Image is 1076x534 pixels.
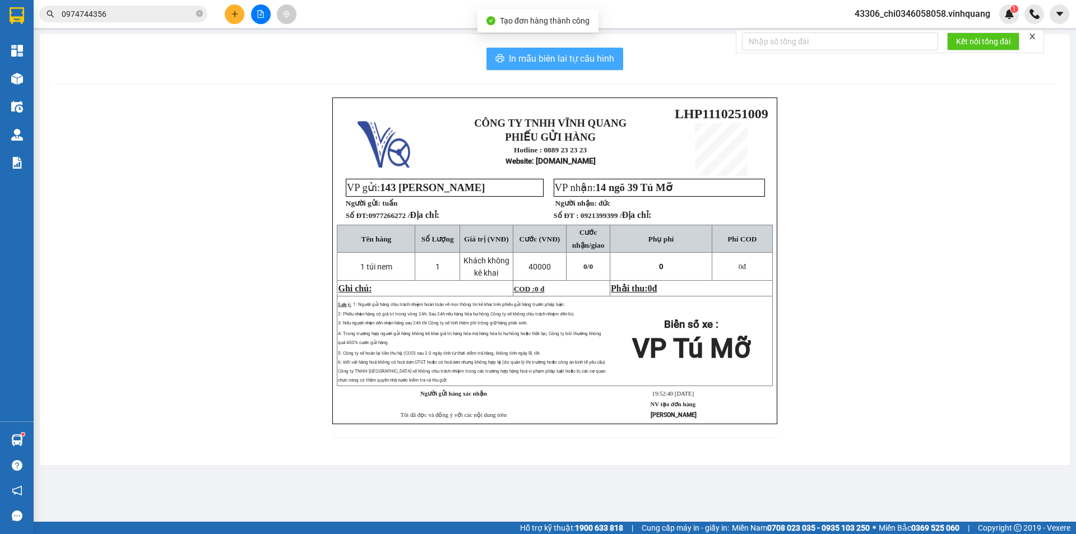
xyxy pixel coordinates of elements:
span: 0921399399 / [581,211,652,220]
img: logo [358,115,410,168]
img: logo-vxr [10,7,24,24]
span: VP Tú Mỡ [632,332,750,364]
span: check-circle [486,16,495,25]
span: 14 ngõ 39 Tú Mỡ [596,182,672,193]
span: 0 đ [535,285,544,293]
button: Kết nối tổng đài [947,32,1019,50]
span: Miền Nam [732,522,870,534]
span: Tôi đã đọc và đồng ý với các nội dung trên [400,412,507,418]
img: icon-new-feature [1004,9,1014,19]
span: 1 [1012,5,1016,13]
strong: [PERSON_NAME] [651,411,697,419]
sup: 1 [21,433,25,436]
span: Địa chỉ: [410,210,439,220]
button: aim [277,4,296,24]
span: plus [231,10,239,18]
span: 3: Nếu người nhận đến nhận hàng sau 24h thì Công ty sẽ tính thêm phí trông giữ hàng phát sinh. [338,321,527,326]
span: aim [282,10,290,18]
span: file-add [257,10,265,18]
strong: Người nhận: [555,199,597,207]
span: Tạo đơn hàng thành công [500,16,590,25]
span: 2: Phiếu nhận hàng có giá trị trong vòng 24h. Sau 24h nếu hàng hóa hư hỏng Công ty sẽ không chịu ... [338,312,574,317]
input: Tìm tên, số ĐT hoặc mã đơn [62,8,194,20]
strong: 1900 633 818 [575,523,623,532]
img: logo [6,31,12,84]
span: Hỗ trợ kỹ thuật: [520,522,623,534]
span: Cước (VNĐ) [520,235,560,243]
span: VP nhận: [555,182,672,193]
strong: Hotline : 0889 23 23 23 [14,74,87,82]
img: warehouse-icon [11,101,23,113]
span: 5: Công ty sẽ hoàn lại tiền thu hộ (COD) sau 2-3 ngày tính từ thời điểm trả hàng, không tính ngày... [338,351,605,383]
span: caret-down [1055,9,1065,19]
span: COD : [514,285,545,293]
strong: Người gửi: [346,199,381,207]
span: Khách không kê khai [463,256,509,277]
span: copyright [1014,524,1022,532]
strong: Người gửi hàng xác nhận [420,391,487,397]
span: 0 [589,262,593,271]
strong: CÔNG TY TNHH VĨNH QUANG [20,9,81,45]
span: 4: Trong trường hợp người gửi hàng không kê khai giá trị hàng hóa mà hàng hóa bị hư hỏng hoặc thấ... [338,331,601,345]
span: close [1028,32,1036,40]
span: In mẫu biên lai tự cấu hình [509,52,614,66]
span: 0/ [583,262,593,271]
span: close-circle [196,9,203,20]
span: question-circle [12,460,22,471]
span: tuấn [382,199,397,207]
span: 0 [659,262,664,271]
span: 1 túi nem [360,262,392,271]
span: 43306_chi0346058058.vinhquang [846,7,999,21]
span: 19:52:40 [DATE] [652,391,694,397]
strong: Hotline : 0889 23 23 23 [514,146,587,154]
img: warehouse-icon [11,129,23,141]
button: file-add [251,4,271,24]
button: caret-down [1050,4,1069,24]
span: đức [599,199,610,207]
img: warehouse-icon [11,434,23,446]
strong: CÔNG TY TNHH VĨNH QUANG [474,117,627,129]
span: | [968,522,970,534]
strong: Số ĐT : [554,211,579,220]
img: dashboard-icon [11,45,23,57]
span: Phí COD [727,235,757,243]
span: Tên hàng [361,235,392,243]
span: Lưu ý: [338,302,351,307]
span: 0 [739,262,743,271]
span: Kết nối tổng đài [956,35,1010,48]
span: Cước nhận/giao [572,228,605,249]
span: 40000 [528,262,551,271]
span: Miền Bắc [879,522,959,534]
span: 143 [PERSON_NAME] [380,182,485,193]
strong: : [DOMAIN_NAME] [505,156,596,165]
strong: PHIẾU GỬI HÀNG [505,131,596,143]
strong: PHIẾU GỬI HÀNG [22,48,78,72]
span: search [47,10,54,18]
span: Giá trị (VNĐ) [464,235,509,243]
strong: Biển số xe : [664,318,718,331]
strong: NV tạo đơn hàng [651,401,695,407]
img: warehouse-icon [11,73,23,85]
span: printer [495,54,504,64]
strong: 0708 023 035 - 0935 103 250 [767,523,870,532]
span: ⚪️ [873,526,876,530]
span: Phụ phí [648,235,674,243]
span: 1: Người gửi hàng chịu trách nhiệm hoàn toàn về mọi thông tin kê khai trên phiếu gửi hàng trước p... [353,302,565,307]
span: VP gửi: [347,182,485,193]
span: Website [505,157,532,165]
span: LHP1110251009 [675,106,768,121]
span: notification [12,485,22,496]
span: Địa chỉ: [622,210,651,220]
sup: 1 [1010,5,1018,13]
span: close-circle [196,10,203,17]
strong: Số ĐT: [346,211,439,220]
span: Cung cấp máy in - giấy in: [642,522,729,534]
span: đ [652,284,657,293]
strong: 0369 525 060 [911,523,959,532]
span: Ghi chú: [338,284,372,293]
span: 0977266272 / [368,211,439,220]
span: Phải thu: [611,284,657,293]
span: message [12,510,22,521]
span: 1 [435,262,440,271]
span: 0 [648,284,652,293]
